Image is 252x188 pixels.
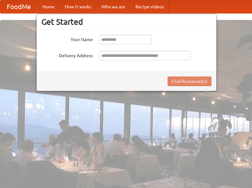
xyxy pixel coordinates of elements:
[41,35,93,43] label: Your Name
[37,0,60,13] a: Home
[96,0,130,13] a: Who we are
[168,76,212,86] button: Find Restaurants!
[130,0,169,13] a: Recipe videos
[0,0,37,13] a: FoodMe
[41,17,212,27] h3: Get Started
[41,51,93,59] label: Delivery Address
[60,0,96,13] a: How it works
